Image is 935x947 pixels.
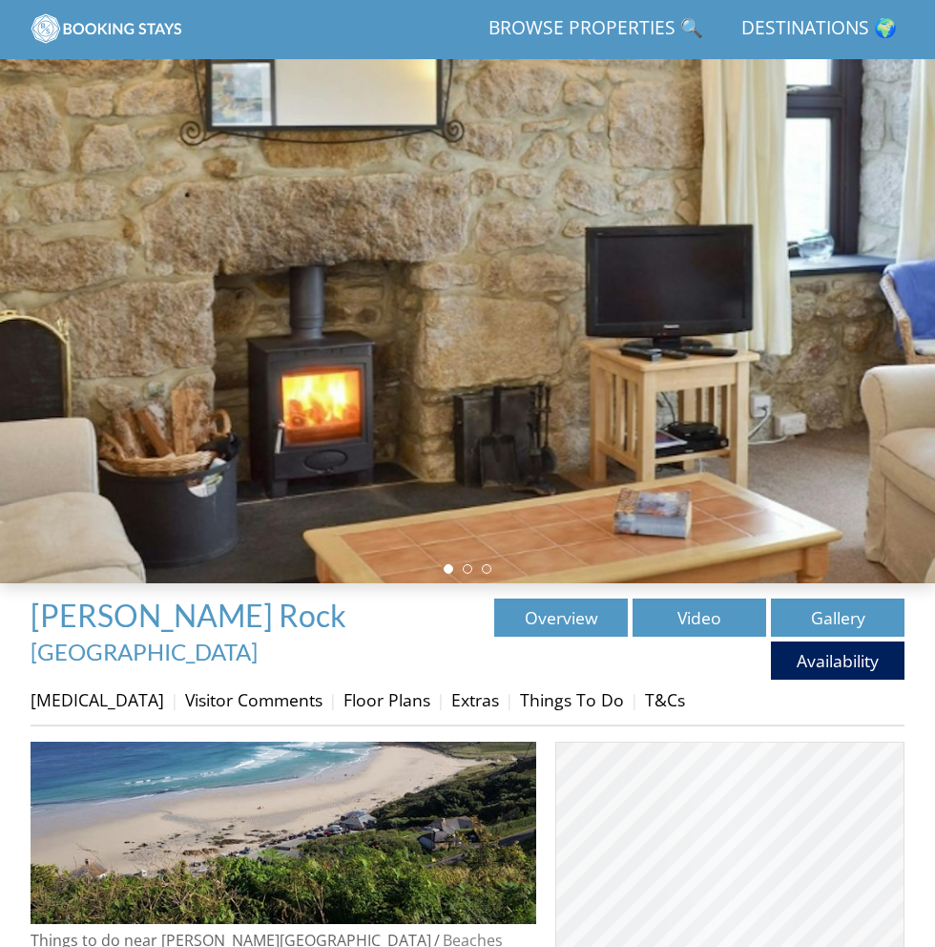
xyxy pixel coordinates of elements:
a: Availability [771,642,904,680]
img: BookingStays [31,10,183,48]
a: Floor Plans [343,688,430,711]
span: - [31,604,360,665]
a: Browse Properties 🔍 [481,8,711,51]
a: Overview [494,599,628,637]
a: Gallery [771,599,904,637]
a: Destinations 🌍 [734,8,904,51]
a: Extras [451,688,499,711]
a: Visitor Comments [185,688,322,711]
a: [MEDICAL_DATA] [31,688,164,711]
a: [PERSON_NAME] Rock [31,597,352,634]
a: Video [633,599,766,637]
a: Things To Do [520,688,624,711]
a: T&Cs [645,688,685,711]
a: [GEOGRAPHIC_DATA] [31,638,258,665]
span: [PERSON_NAME] Rock [31,597,346,634]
